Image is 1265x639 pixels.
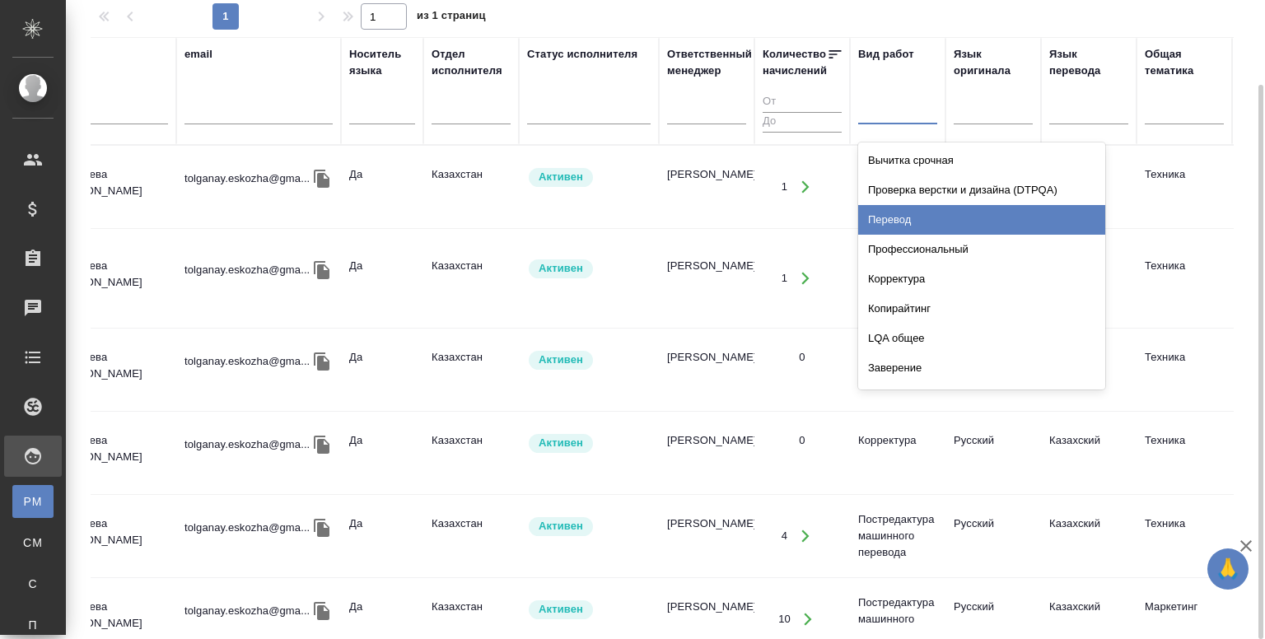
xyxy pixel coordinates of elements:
[12,526,54,559] a: CM
[763,112,842,133] input: До
[850,424,945,482] td: Корректура
[44,424,176,482] td: Ескожаева [PERSON_NAME]
[1137,507,1232,565] td: Техника
[527,432,651,455] div: Рядовой исполнитель: назначай с учетом рейтинга
[850,154,945,220] td: Постредактура машинного перевода
[527,599,651,621] div: Рядовой исполнитель: назначай с учетом рейтинга
[341,341,423,399] td: Да
[1137,341,1232,399] td: Техника
[527,515,651,538] div: Рядовой исполнитель: назначай с учетом рейтинга
[21,534,45,551] span: CM
[659,158,754,216] td: [PERSON_NAME]
[799,432,805,449] div: 0
[659,250,754,307] td: [PERSON_NAME]
[659,507,754,565] td: [PERSON_NAME]
[778,611,791,627] div: 10
[954,46,1033,79] div: Язык оригинала
[527,46,637,63] div: Статус исполнителя
[850,245,945,311] td: Постредактура машинного перевода
[44,250,176,307] td: Ескожаева [PERSON_NAME]
[858,383,1105,413] div: Проверка качества перевода (LQA)
[184,46,212,63] div: email
[539,601,583,618] p: Активен
[21,576,45,592] span: С
[184,520,310,536] p: tolganay.eskozha@gma...
[1041,507,1137,565] td: Казахский
[858,353,1105,383] div: Заверение
[788,170,822,204] button: Открыть работы
[341,158,423,216] td: Да
[417,6,486,30] span: из 1 страниц
[1137,158,1232,216] td: Техника
[44,158,176,216] td: Ескожаева [PERSON_NAME]
[782,179,787,195] div: 1
[858,264,1105,294] div: Корректура
[12,567,54,600] a: С
[858,235,1105,264] div: Профессиональный
[310,258,334,282] button: Скопировать
[423,158,519,216] td: Казахстан
[788,262,822,296] button: Открыть работы
[659,341,754,399] td: [PERSON_NAME]
[527,166,651,189] div: Рядовой исполнитель: назначай с учетом рейтинга
[184,262,310,278] p: tolganay.eskozha@gma...
[858,324,1105,353] div: LQA общее
[763,46,827,79] div: Количество начислений
[184,436,310,453] p: tolganay.eskozha@gma...
[539,169,583,185] p: Активен
[539,435,583,451] p: Активен
[850,503,945,569] td: Постредактура машинного перевода
[310,599,334,623] button: Скопировать
[858,175,1105,205] div: Проверка верстки и дизайна (DTPQA)
[341,250,423,307] td: Да
[782,270,787,287] div: 1
[423,424,519,482] td: Казахстан
[21,617,45,633] span: П
[850,341,945,399] td: Корректура
[945,507,1041,565] td: Русский
[432,46,511,79] div: Отдел исполнителя
[184,170,310,187] p: tolganay.eskozha@gma...
[1207,548,1249,590] button: 🙏
[184,603,310,619] p: tolganay.eskozha@gma...
[858,46,914,63] div: Вид работ
[21,493,45,510] span: PM
[799,349,805,366] div: 0
[539,518,583,534] p: Активен
[423,507,519,565] td: Казахстан
[1137,250,1232,307] td: Техника
[310,349,334,374] button: Скопировать
[667,46,752,79] div: Ответственный менеджер
[527,258,651,280] div: Рядовой исполнитель: назначай с учетом рейтинга
[310,432,334,457] button: Скопировать
[310,166,334,191] button: Скопировать
[1137,424,1232,482] td: Техника
[858,294,1105,324] div: Копирайтинг
[44,507,176,565] td: Ескожаева [PERSON_NAME]
[310,515,334,540] button: Скопировать
[763,92,842,113] input: От
[788,520,822,553] button: Открыть работы
[945,424,1041,482] td: Русский
[184,353,310,370] p: tolganay.eskozha@gma...
[791,603,825,637] button: Открыть работы
[659,424,754,482] td: [PERSON_NAME]
[858,146,1105,175] div: Вычитка срочная
[349,46,415,79] div: Носитель языка
[44,341,176,399] td: Ескожаева [PERSON_NAME]
[12,485,54,518] a: PM
[539,352,583,368] p: Активен
[1041,424,1137,482] td: Казахский
[539,260,583,277] p: Активен
[1145,46,1224,79] div: Общая тематика
[1214,552,1242,586] span: 🙏
[423,341,519,399] td: Казахстан
[1049,46,1128,79] div: Язык перевода
[423,250,519,307] td: Казахстан
[341,507,423,565] td: Да
[341,424,423,482] td: Да
[858,205,1105,235] div: Перевод
[782,528,787,544] div: 4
